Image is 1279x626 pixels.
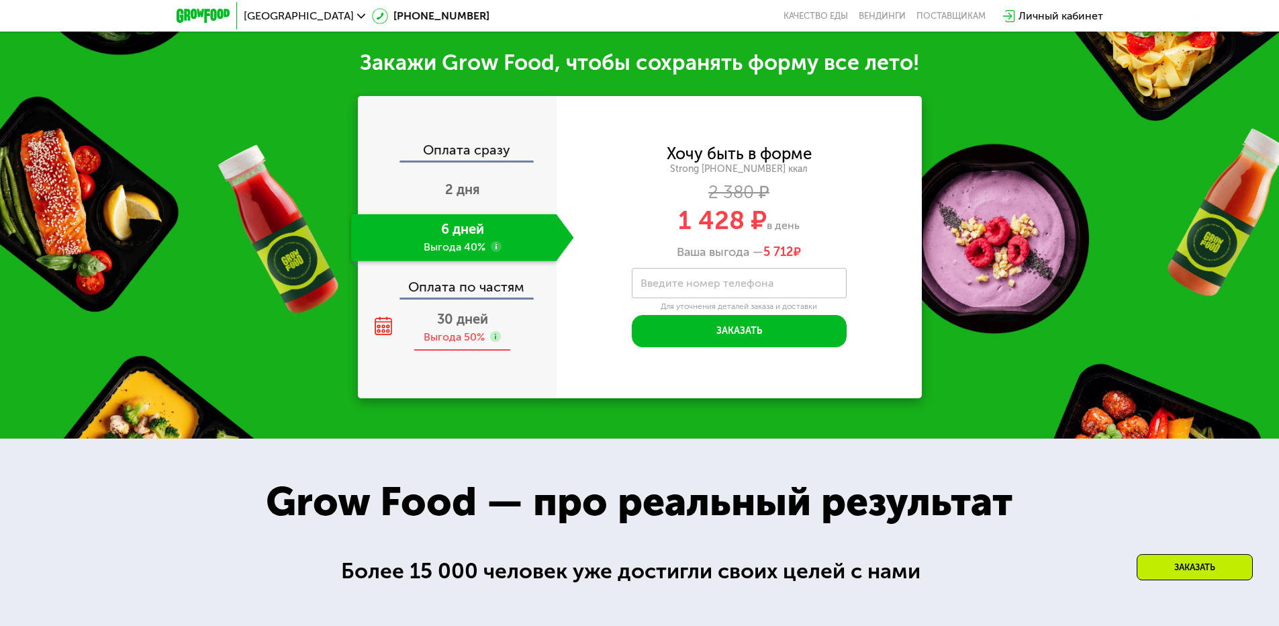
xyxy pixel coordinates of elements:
span: [GEOGRAPHIC_DATA] [244,11,354,21]
span: в день [767,219,800,232]
div: Оплата по частям [359,267,557,298]
a: Качество еды [784,11,848,21]
div: Хочу быть в форме [667,146,812,161]
div: Заказать [1137,554,1253,580]
div: Ваша выгода — [557,245,922,260]
span: 5 712 [763,244,794,259]
div: Более 15 000 человек уже достигли своих целей с нами [341,555,938,588]
div: Выгода 50% [424,330,485,345]
span: 2 дня [445,181,480,197]
div: Оплата сразу [359,143,557,161]
a: Вендинги [859,11,906,21]
div: Личный кабинет [1019,8,1103,24]
div: Strong [PHONE_NUMBER] ккал [557,163,922,175]
a: [PHONE_NUMBER] [372,8,489,24]
span: ₽ [763,245,801,260]
div: поставщикам [916,11,986,21]
button: Заказать [632,315,847,347]
span: 1 428 ₽ [678,205,767,236]
span: 30 дней [437,311,488,327]
div: 2 380 ₽ [557,185,922,200]
div: Grow Food — про реальный результат [236,472,1042,532]
label: Введите номер телефона [641,279,773,287]
div: Для уточнения деталей заказа и доставки [632,302,847,312]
